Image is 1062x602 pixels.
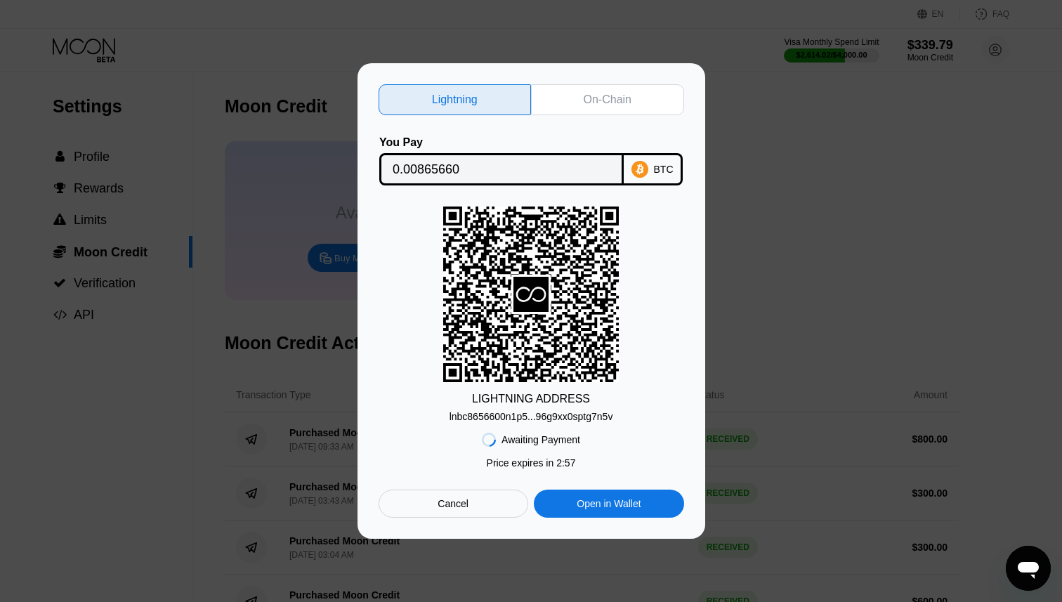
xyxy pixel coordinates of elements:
div: Awaiting Payment [501,434,580,445]
span: 2 : 57 [556,457,575,469]
div: Cancel [438,497,468,510]
div: On-Chain [584,93,631,107]
div: LIGHTNING ADDRESS [472,393,590,405]
div: On-Chain [531,84,684,115]
iframe: Button to launch messaging window [1006,546,1051,591]
div: Lightning [379,84,532,115]
div: BTC [654,164,674,175]
div: Open in Wallet [577,497,641,510]
div: lnbc8656600n1p5...96g9xx0sptg7n5v [450,405,613,422]
div: You PayBTC [379,136,684,185]
div: You Pay [379,136,624,149]
div: lnbc8656600n1p5...96g9xx0sptg7n5v [450,411,613,422]
div: Open in Wallet [534,490,683,518]
div: Price expires in [487,457,576,469]
div: Lightning [432,93,478,107]
div: Cancel [379,490,528,518]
